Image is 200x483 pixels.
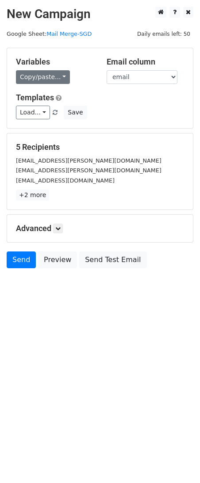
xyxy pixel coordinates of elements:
[16,190,49,201] a: +2 more
[7,7,193,22] h2: New Campaign
[107,57,184,67] h5: Email column
[16,70,70,84] a: Copy/paste...
[38,251,77,268] a: Preview
[46,30,92,37] a: Mail Merge-SGD
[79,251,146,268] a: Send Test Email
[134,30,193,37] a: Daily emails left: 50
[156,441,200,483] iframe: Chat Widget
[16,142,184,152] h5: 5 Recipients
[16,93,54,102] a: Templates
[16,177,115,184] small: [EMAIL_ADDRESS][DOMAIN_NAME]
[16,57,93,67] h5: Variables
[7,251,36,268] a: Send
[64,106,87,119] button: Save
[16,106,50,119] a: Load...
[16,224,184,233] h5: Advanced
[134,29,193,39] span: Daily emails left: 50
[16,157,162,164] small: [EMAIL_ADDRESS][PERSON_NAME][DOMAIN_NAME]
[16,167,162,174] small: [EMAIL_ADDRESS][PERSON_NAME][DOMAIN_NAME]
[7,30,92,37] small: Google Sheet:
